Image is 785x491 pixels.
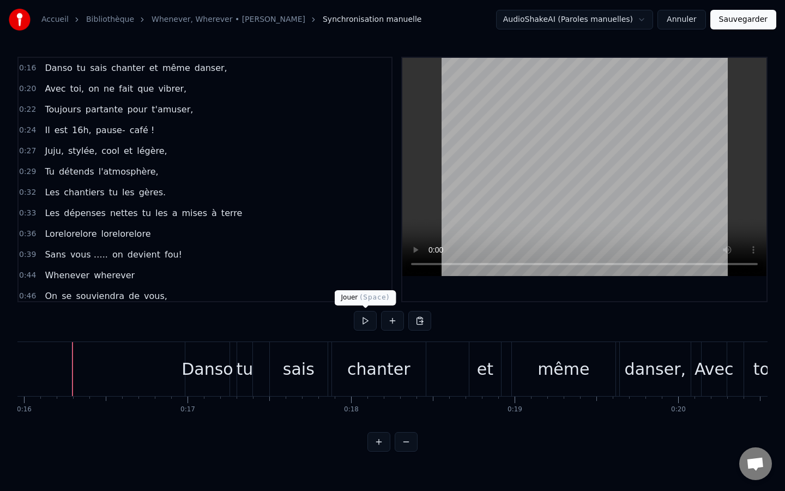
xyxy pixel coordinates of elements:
span: se [61,290,73,302]
span: l'atmosphère, [98,165,160,178]
span: tu [141,207,152,219]
span: partante [84,103,124,116]
div: 0:17 [180,405,195,414]
span: vous, [143,290,168,302]
div: tu [236,357,253,381]
span: 0:24 [19,125,36,136]
div: 0:20 [671,405,686,414]
span: stylée, [67,145,98,157]
span: Lorelorelore [44,227,98,240]
span: pause- [95,124,126,136]
span: On [44,290,58,302]
span: Sans [44,248,67,261]
div: toi, [753,357,780,381]
span: ( Space ) [360,294,389,301]
span: tu [108,186,119,199]
div: chanter [347,357,410,381]
span: 0:16 [19,63,36,74]
div: Ouvrir le chat [739,447,772,480]
span: les [121,186,136,199]
span: lorelorelore [100,227,152,240]
div: même [538,357,589,381]
span: de [128,290,141,302]
div: Danso [182,357,233,381]
span: 0:32 [19,187,36,198]
span: ne [102,82,116,95]
span: pour [126,103,149,116]
a: Whenever, Wherever • [PERSON_NAME] [152,14,305,25]
div: sais [283,357,315,381]
span: 0:27 [19,146,36,157]
div: et [477,357,493,381]
span: Il [44,124,51,136]
span: 0:39 [19,249,36,260]
span: Les [44,186,61,199]
a: Accueil [41,14,69,25]
div: 0:18 [344,405,359,414]
span: mises [181,207,209,219]
span: tu [76,62,87,74]
span: et [123,145,134,157]
span: 0:36 [19,229,36,239]
span: vibrer, [157,82,188,95]
span: à [210,207,218,219]
span: Danso [44,62,73,74]
span: fait [118,82,134,95]
span: Whenever [44,269,90,282]
span: gères. [138,186,167,199]
span: fou! [164,248,183,261]
span: vous ….. [69,248,109,261]
span: devient [126,248,161,261]
span: chanter [110,62,146,74]
span: café ! [129,124,156,136]
span: cool [100,145,120,157]
a: Bibliothèque [86,14,134,25]
div: danser, [625,357,686,381]
span: 0:29 [19,166,36,177]
span: nettes [109,207,139,219]
span: Tu [44,165,55,178]
button: Sauvegarder [710,10,776,29]
span: 0:20 [19,83,36,94]
span: 16h, [71,124,93,136]
span: souviendra [75,290,125,302]
span: chantiers [63,186,105,199]
span: légère, [136,145,168,157]
span: les [154,207,169,219]
span: sais [89,62,108,74]
span: t'amuser, [150,103,194,116]
span: détends [58,165,95,178]
span: Avec [44,82,67,95]
span: on [111,248,124,261]
div: 0:19 [508,405,522,414]
img: youka [9,9,31,31]
span: wherever [93,269,136,282]
span: Synchronisation manuelle [323,14,422,25]
span: a [171,207,179,219]
span: 0:44 [19,270,36,281]
span: toi, [69,82,86,95]
span: dépenses [63,207,107,219]
span: 0:33 [19,208,36,219]
span: terre [220,207,243,219]
span: que [136,82,155,95]
span: et [148,62,159,74]
span: on [87,82,100,95]
button: Annuler [657,10,705,29]
span: est [53,124,69,136]
div: 0:16 [17,405,32,414]
span: 0:46 [19,291,36,302]
span: Juju, [44,145,65,157]
span: Toujours [44,103,82,116]
span: danser, [194,62,228,74]
span: 0:22 [19,104,36,115]
div: Avec [695,357,733,381]
span: même [161,62,191,74]
span: Les [44,207,61,219]
div: Jouer [335,290,396,306]
nav: breadcrumb [41,14,421,25]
